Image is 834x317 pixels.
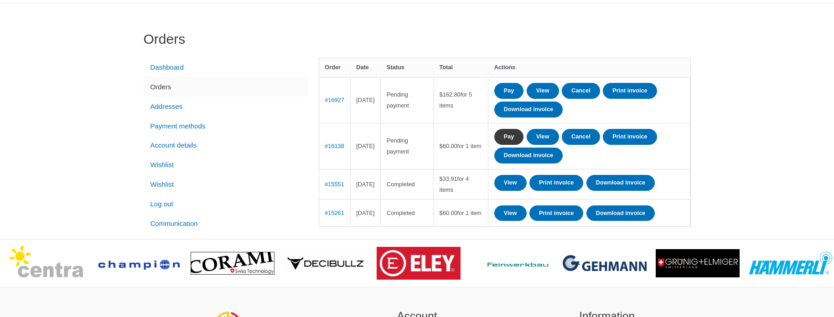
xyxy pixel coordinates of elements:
a: Addresses [144,97,308,116]
img: brand logo [377,247,461,280]
a: Dashboard [144,58,308,77]
span: $ [440,143,443,149]
a: View order number 16138 [325,143,344,149]
a: Download invoice order number 15261 [586,205,655,221]
a: Wishlist [144,175,308,194]
span: 60.00 [440,143,457,149]
td: for 1 item [434,199,488,226]
span: Actions [494,64,516,71]
h1: Orders [144,31,691,47]
span: 60.00 [440,210,457,216]
span: Order [325,64,341,71]
span: $ [440,91,443,98]
time: [DATE] [356,143,374,149]
a: Pay for order 16138 [494,129,524,145]
a: View order 15261 [494,205,527,221]
span: Status [387,64,404,71]
a: Communication [144,214,308,233]
td: Completed [381,199,434,226]
td: for 1 item [434,123,488,169]
span: $ [440,210,443,216]
a: Print invoice order number 15551 [529,175,584,191]
a: View order number 15261 [325,210,344,216]
a: View order number 15551 [325,181,344,188]
a: Download invoice order number 15551 [586,175,655,191]
span: 33.91 [440,175,457,182]
a: Log out [144,194,308,214]
a: View order 16138 [527,129,559,145]
td: Pending payment [381,123,434,169]
td: Pending payment [381,77,434,123]
span: Date [356,64,369,71]
td: for 4 items [434,169,488,199]
time: [DATE] [356,181,374,188]
a: Cancel order 16927 [562,83,600,99]
a: Orders [144,77,308,97]
time: [DATE] [356,97,374,103]
a: Print invoice order number 16927 [603,83,657,99]
a: Payment methods [144,116,308,136]
span: 162.80 [440,91,461,98]
a: Download invoice order number 16927 [494,102,563,118]
nav: Account pages [144,58,308,234]
span: $ [440,175,443,182]
a: Account details [144,136,308,155]
a: Cancel order 16138 [562,129,600,145]
a: View order number 16927 [325,97,344,103]
a: Pay for order 16927 [494,83,524,99]
a: Download invoice order number 16138 [494,148,563,164]
time: [DATE] [356,210,374,216]
a: Wishlist [144,155,308,175]
span: Total [440,64,453,71]
a: View order 15551 [494,175,527,191]
td: Completed [381,169,434,199]
a: Print invoice order number 16138 [603,129,657,145]
a: View order 16927 [527,83,559,99]
td: for 5 items [434,77,488,123]
a: Print invoice order number 15261 [529,205,584,221]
